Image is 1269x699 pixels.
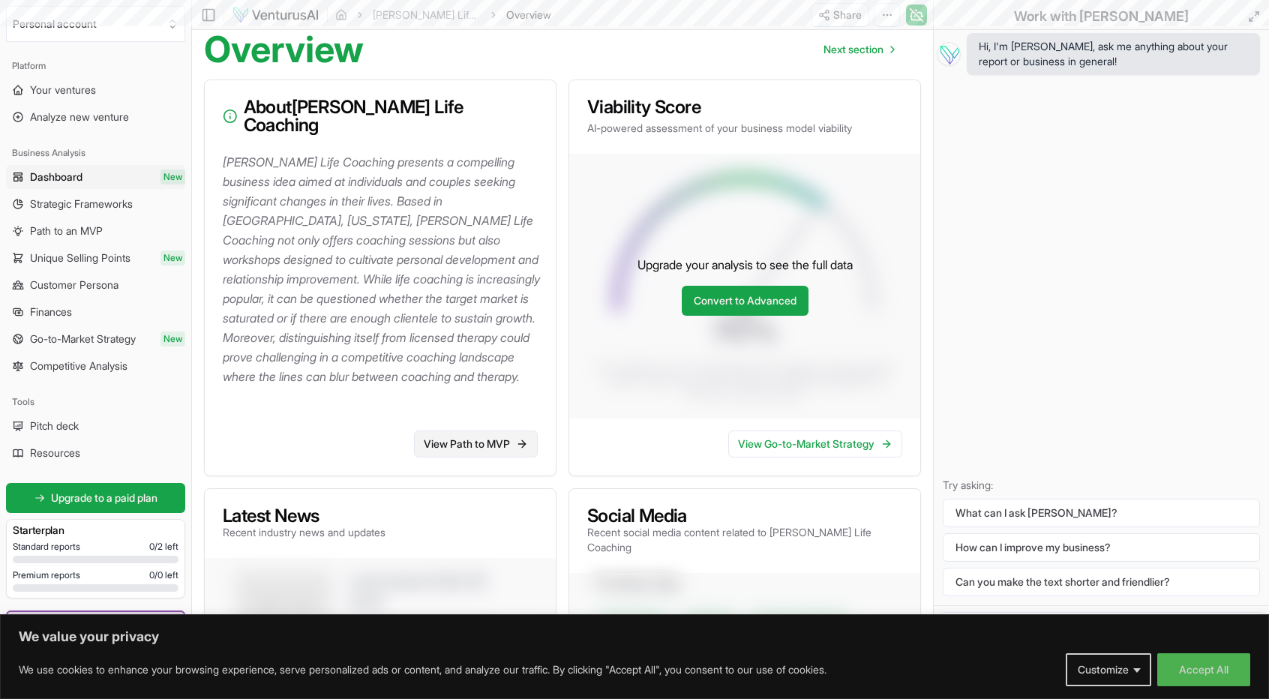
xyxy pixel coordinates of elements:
[149,569,178,581] span: 0 / 0 left
[6,219,185,243] a: Path to an MVP
[6,54,185,78] div: Platform
[30,358,127,373] span: Competitive Analysis
[13,523,178,538] h3: Starter plan
[13,569,80,581] span: Premium reports
[6,246,185,270] a: Unique Selling PointsNew
[30,196,133,211] span: Strategic Frameworks
[30,250,130,265] span: Unique Selling Points
[7,612,184,636] a: CommunityNew
[30,109,129,124] span: Analyze new venture
[6,354,185,378] a: Competitive Analysis
[637,256,853,274] p: Upgrade your analysis to see the full data
[6,300,185,324] a: Finances
[587,507,902,525] h3: Social Media
[587,121,902,136] p: AI-powered assessment of your business model viability
[6,273,185,297] a: Customer Persona
[587,98,902,116] h3: Viability Score
[682,286,808,316] a: Convert to Advanced
[30,304,72,319] span: Finances
[6,327,185,351] a: Go-to-Market StrategyNew
[979,39,1248,69] span: Hi, I'm [PERSON_NAME], ask me anything about your report or business in general!
[19,628,1250,646] p: We value your privacy
[160,331,185,346] span: New
[6,165,185,189] a: DashboardNew
[223,525,385,540] p: Recent industry news and updates
[6,78,185,102] a: Your ventures
[728,430,902,457] a: View Go-to-Market Strategy
[6,192,185,216] a: Strategic Frameworks
[30,223,103,238] span: Path to an MVP
[943,478,1260,493] p: Try asking:
[943,568,1260,596] button: Can you make the text shorter and friendlier?
[30,169,82,184] span: Dashboard
[223,98,538,134] h3: About [PERSON_NAME] Life Coaching
[204,31,364,67] h1: Overview
[30,418,79,433] span: Pitch deck
[6,414,185,438] a: Pitch deck
[19,661,826,679] p: We use cookies to enhance your browsing experience, serve personalized ads or content, and analyz...
[6,483,185,513] a: Upgrade to a paid plan
[937,42,961,66] img: Vera
[823,42,883,57] span: Next section
[13,541,80,553] span: Standard reports
[6,105,185,129] a: Analyze new venture
[414,430,538,457] a: View Path to MVP
[223,507,385,525] h3: Latest News
[943,533,1260,562] button: How can I improve my business?
[587,525,902,555] p: Recent social media content related to [PERSON_NAME] Life Coaching
[30,277,118,292] span: Customer Persona
[6,141,185,165] div: Business Analysis
[811,34,906,64] a: Go to next page
[30,82,96,97] span: Your ventures
[30,331,136,346] span: Go-to-Market Strategy
[1157,653,1250,686] button: Accept All
[811,34,906,64] nav: pagination
[6,390,185,414] div: Tools
[30,445,80,460] span: Resources
[943,499,1260,527] button: What can I ask [PERSON_NAME]?
[149,541,178,553] span: 0 / 2 left
[1066,653,1151,686] button: Customize
[6,441,185,465] a: Resources
[223,152,544,386] p: [PERSON_NAME] Life Coaching presents a compelling business idea aimed at individuals and couples ...
[160,250,185,265] span: New
[160,169,185,184] span: New
[51,490,157,505] span: Upgrade to a paid plan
